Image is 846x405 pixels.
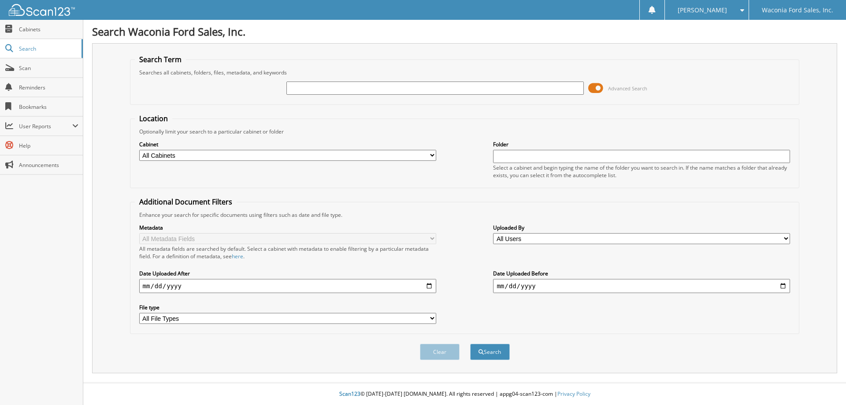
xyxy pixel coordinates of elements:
div: Searches all cabinets, folders, files, metadata, and keywords [135,69,795,76]
div: Enhance your search for specific documents using filters such as date and file type. [135,211,795,219]
div: All metadata fields are searched by default. Select a cabinet with metadata to enable filtering b... [139,245,436,260]
h1: Search Waconia Ford Sales, Inc. [92,24,837,39]
label: File type [139,304,436,311]
div: Select a cabinet and begin typing the name of the folder you want to search in. If the name match... [493,164,790,179]
span: Reminders [19,84,78,91]
input: start [139,279,436,293]
label: Folder [493,141,790,148]
button: Search [470,344,510,360]
span: Announcements [19,161,78,169]
span: [PERSON_NAME] [678,7,727,13]
a: Privacy Policy [557,390,590,398]
button: Clear [420,344,460,360]
label: Cabinet [139,141,436,148]
span: Cabinets [19,26,78,33]
legend: Search Term [135,55,186,64]
div: Optionally limit your search to a particular cabinet or folder [135,128,795,135]
div: © [DATE]-[DATE] [DOMAIN_NAME]. All rights reserved | appg04-scan123-com | [83,383,846,405]
img: scan123-logo-white.svg [9,4,75,16]
span: User Reports [19,123,72,130]
span: Search [19,45,77,52]
label: Metadata [139,224,436,231]
input: end [493,279,790,293]
span: Advanced Search [608,85,647,92]
label: Date Uploaded Before [493,270,790,277]
label: Uploaded By [493,224,790,231]
span: Scan123 [339,390,360,398]
a: here [232,253,243,260]
span: Help [19,142,78,149]
span: Bookmarks [19,103,78,111]
label: Date Uploaded After [139,270,436,277]
span: Scan [19,64,78,72]
legend: Location [135,114,172,123]
span: Waconia Ford Sales, Inc. [762,7,833,13]
legend: Additional Document Filters [135,197,237,207]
